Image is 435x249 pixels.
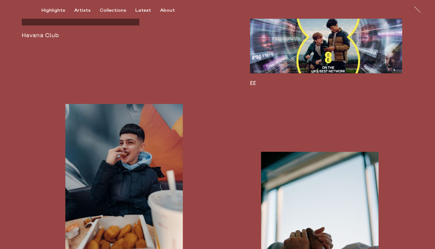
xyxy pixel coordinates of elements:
div: Artists [74,8,90,13]
button: Collections [100,8,135,13]
div: Highlights [41,8,65,13]
div: Collections [100,8,126,13]
button: Artists [74,8,100,13]
button: About [160,8,184,13]
div: About [160,8,175,13]
button: Latest [135,8,160,13]
button: Highlights [41,8,74,13]
div: Latest [135,8,151,13]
